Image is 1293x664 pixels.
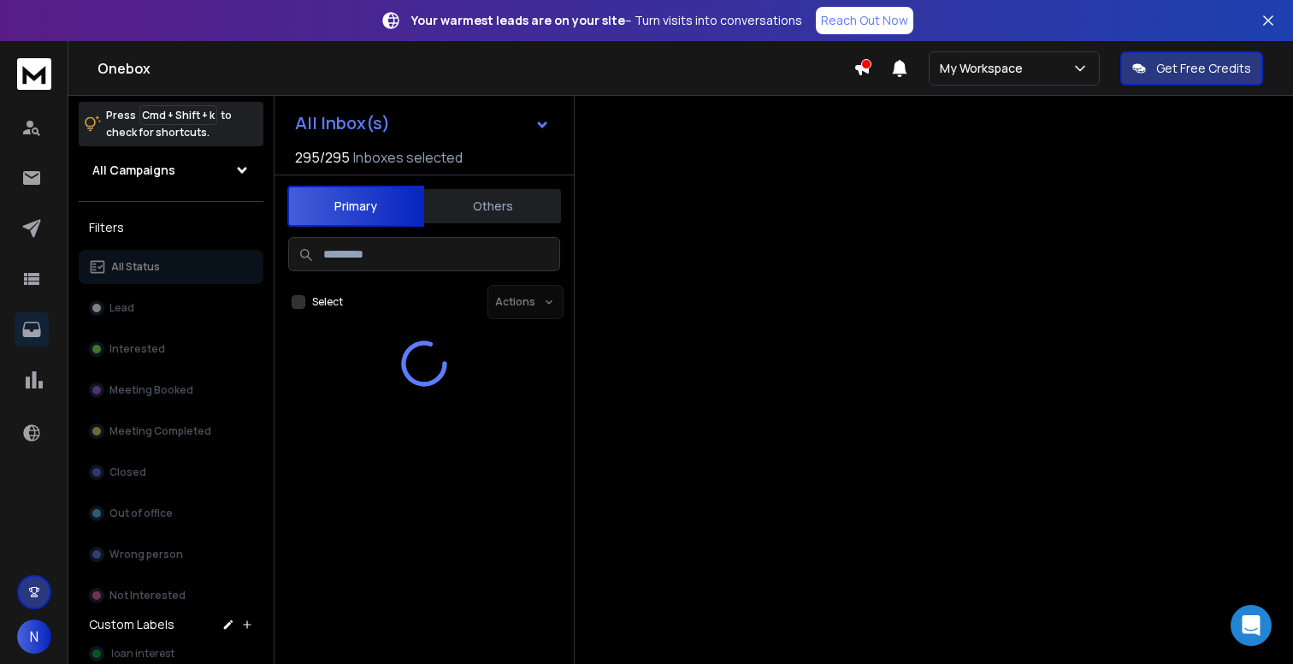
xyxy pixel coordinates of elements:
[940,60,1030,77] p: My Workspace
[816,7,913,34] a: Reach Out Now
[17,620,51,654] button: N
[1156,60,1251,77] p: Get Free Credits
[411,12,625,28] strong: Your warmest leads are on your site
[89,616,174,633] h3: Custom Labels
[424,187,561,225] button: Others
[1120,51,1263,86] button: Get Free Credits
[79,153,263,187] button: All Campaigns
[106,107,232,141] p: Press to check for shortcuts.
[281,106,564,140] button: All Inbox(s)
[17,58,51,90] img: logo
[92,162,175,179] h1: All Campaigns
[295,147,350,168] span: 295 / 295
[79,216,263,240] h3: Filters
[287,186,424,227] button: Primary
[353,147,463,168] h3: Inboxes selected
[411,12,802,29] p: – Turn visits into conversations
[821,12,908,29] p: Reach Out Now
[97,58,853,79] h1: Onebox
[139,105,217,125] span: Cmd + Shift + k
[295,115,390,132] h1: All Inbox(s)
[1231,605,1272,646] div: Open Intercom Messenger
[312,295,343,309] label: Select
